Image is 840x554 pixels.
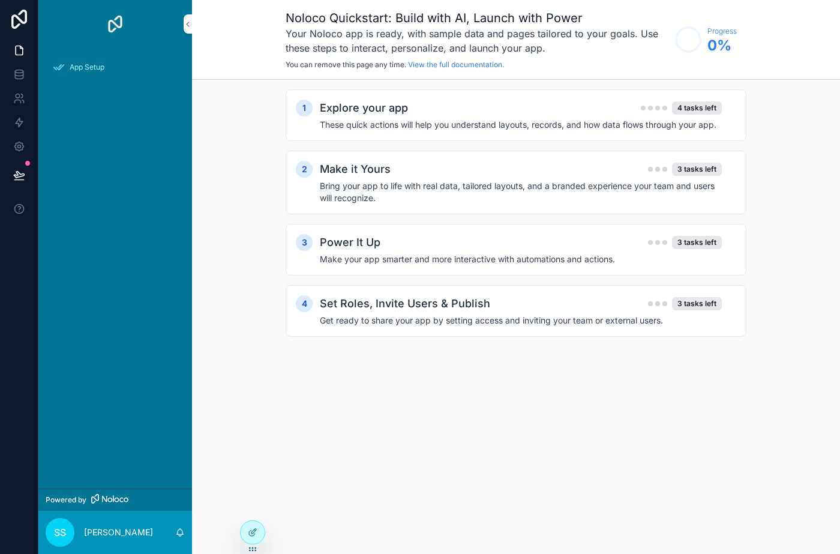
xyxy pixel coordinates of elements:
[84,526,153,538] p: [PERSON_NAME]
[54,525,66,540] span: Ss
[286,60,406,69] span: You can remove this page any time.
[70,62,104,72] span: App Setup
[286,26,669,55] h3: Your Noloco app is ready, with sample data and pages tailored to your goals. Use these steps to i...
[38,48,192,94] div: scrollable content
[707,36,737,55] span: 0 %
[38,489,192,511] a: Powered by
[707,26,737,36] span: Progress
[46,56,185,78] a: App Setup
[106,14,125,34] img: App logo
[408,60,504,69] a: View the full documentation.
[286,10,669,26] h1: Noloco Quickstart: Build with AI, Launch with Power
[46,495,86,505] span: Powered by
